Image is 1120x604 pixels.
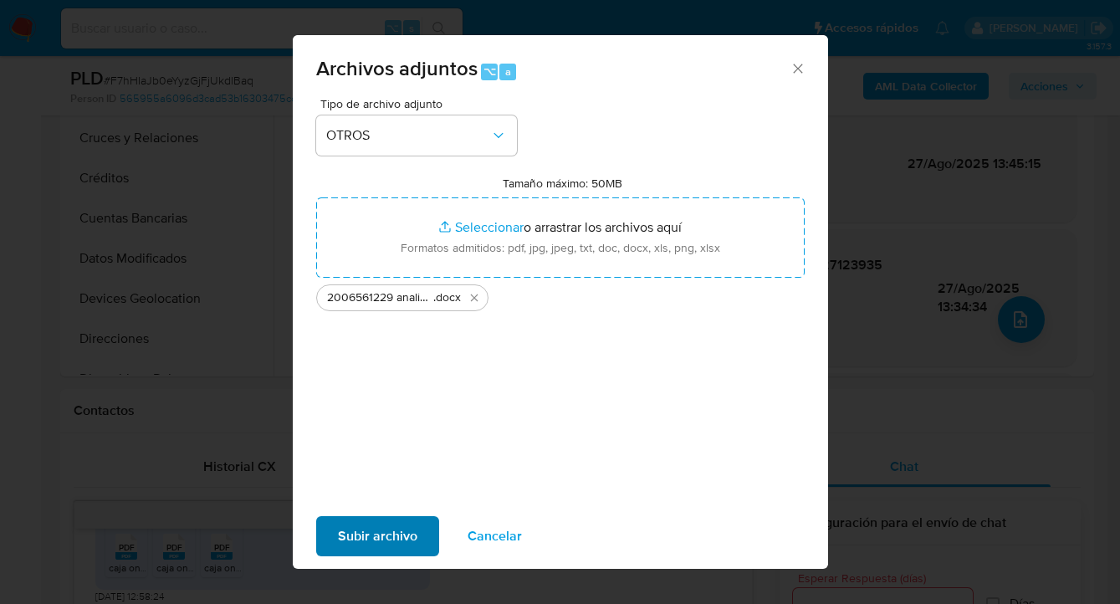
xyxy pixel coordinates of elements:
[338,518,417,555] span: Subir archivo
[316,278,805,311] ul: Archivos seleccionados
[790,60,805,75] button: Cerrar
[316,54,478,83] span: Archivos adjuntos
[446,516,544,556] button: Cancelar
[326,127,490,144] span: OTROS
[327,289,433,306] span: 2006561229 analisis no roi Caselog F7hHIaJb0eYyzGjFjUkdlBaq_2025_08_20_00_12_32
[468,518,522,555] span: Cancelar
[316,516,439,556] button: Subir archivo
[433,289,461,306] span: .docx
[320,98,521,110] span: Tipo de archivo adjunto
[316,115,517,156] button: OTROS
[464,288,484,308] button: Eliminar 2006561229 analisis no roi Caselog F7hHIaJb0eYyzGjFjUkdlBaq_2025_08_20_00_12_32.docx
[505,64,511,79] span: a
[503,176,622,191] label: Tamaño máximo: 50MB
[483,64,496,79] span: ⌥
